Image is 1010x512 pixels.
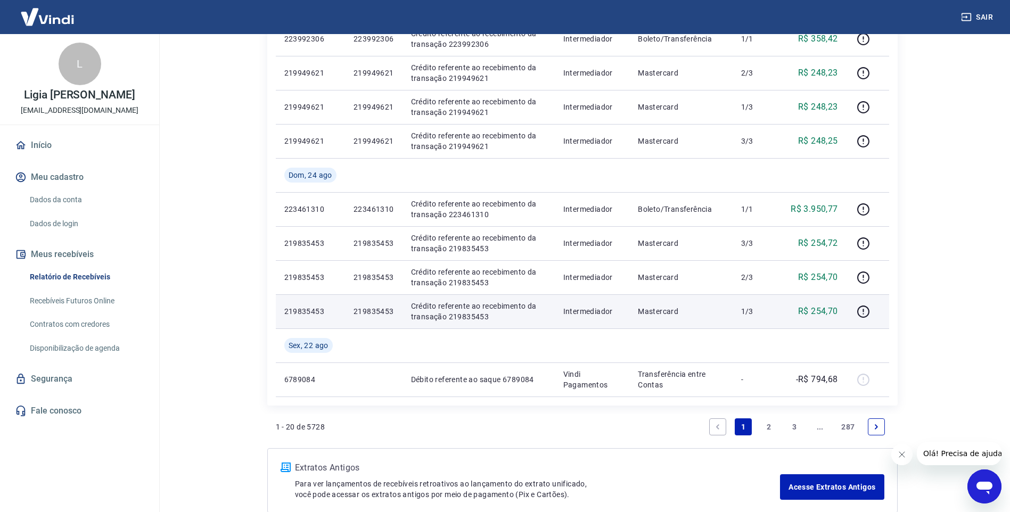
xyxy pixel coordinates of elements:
iframe: Mensagem da empresa [917,442,1001,465]
p: Mastercard [638,306,724,317]
p: 1/1 [741,204,773,214]
p: Crédito referente ao recebimento da transação 219949621 [411,130,546,152]
iframe: Fechar mensagem [891,444,913,465]
p: 2/3 [741,272,773,283]
p: 219949621 [284,102,336,112]
p: Crédito referente ao recebimento da transação 223992306 [411,28,546,49]
p: Intermediador [563,272,621,283]
p: Vindi Pagamentos [563,369,621,390]
img: Vindi [13,1,82,33]
a: Recebíveis Futuros Online [26,290,146,312]
p: Crédito referente ao recebimento da transação 219835453 [411,301,546,322]
ul: Pagination [705,414,889,440]
p: 3/3 [741,136,773,146]
p: R$ 254,72 [798,237,838,250]
p: 223992306 [354,34,394,44]
button: Meus recebíveis [13,243,146,266]
a: Next page [868,418,885,435]
p: -R$ 794,68 [796,373,838,386]
p: 3/3 [741,238,773,249]
p: Mastercard [638,238,724,249]
p: Intermediador [563,136,621,146]
iframe: Botão para abrir a janela de mensagens [967,469,1001,503]
p: Intermediador [563,204,621,214]
p: 219835453 [284,272,336,283]
p: R$ 358,42 [798,32,838,45]
a: Segurança [13,367,146,391]
p: R$ 248,25 [798,135,838,147]
span: Sex, 22 ago [289,340,329,351]
p: Mastercard [638,102,724,112]
a: Jump forward [811,418,828,435]
p: 1/1 [741,34,773,44]
p: - [741,374,773,385]
button: Meu cadastro [13,166,146,189]
a: Relatório de Recebíveis [26,266,146,288]
a: Page 3 [786,418,803,435]
p: 1 - 20 de 5728 [276,422,325,432]
p: Crédito referente ao recebimento da transação 219835453 [411,267,546,288]
p: 2/3 [741,68,773,78]
p: Intermediador [563,306,621,317]
img: ícone [281,463,291,472]
p: [EMAIL_ADDRESS][DOMAIN_NAME] [21,105,138,116]
a: Dados de login [26,213,146,235]
p: Intermediador [563,68,621,78]
p: 219949621 [284,136,336,146]
p: 219949621 [354,102,394,112]
a: Page 1 is your current page [735,418,752,435]
p: Crédito referente ao recebimento da transação 219949621 [411,62,546,84]
p: Crédito referente ao recebimento da transação 219949621 [411,96,546,118]
p: Intermediador [563,102,621,112]
div: L [59,43,101,85]
p: 219835453 [354,272,394,283]
p: Intermediador [563,238,621,249]
a: Dados da conta [26,189,146,211]
a: Fale conosco [13,399,146,423]
p: 219835453 [284,238,336,249]
p: 223461310 [284,204,336,214]
p: Mastercard [638,68,724,78]
p: 219835453 [284,306,336,317]
p: 223992306 [284,34,336,44]
p: Boleto/Transferência [638,34,724,44]
a: Page 2 [760,418,777,435]
p: Crédito referente ao recebimento da transação 219835453 [411,233,546,254]
p: 219835453 [354,306,394,317]
p: Mastercard [638,272,724,283]
p: R$ 3.950,77 [791,203,837,216]
p: R$ 248,23 [798,67,838,79]
p: Transferência entre Contas [638,369,724,390]
a: Início [13,134,146,157]
p: 6789084 [284,374,336,385]
a: Disponibilização de agenda [26,337,146,359]
p: Extratos Antigos [295,461,781,474]
p: 1/3 [741,102,773,112]
p: 219949621 [354,68,394,78]
a: Acesse Extratos Antigos [780,474,884,500]
p: Para ver lançamentos de recebíveis retroativos ao lançamento do extrato unificado, você pode aces... [295,478,781,500]
p: 223461310 [354,204,394,214]
p: 219949621 [354,136,394,146]
p: Intermediador [563,34,621,44]
p: 219949621 [284,68,336,78]
p: Mastercard [638,136,724,146]
p: Boleto/Transferência [638,204,724,214]
p: Ligia [PERSON_NAME] [24,89,135,101]
span: Olá! Precisa de ajuda? [6,7,89,16]
p: R$ 248,23 [798,101,838,113]
a: Contratos com credores [26,313,146,335]
p: 1/3 [741,306,773,317]
a: Page 287 [837,418,859,435]
p: R$ 254,70 [798,305,838,318]
button: Sair [959,7,997,27]
p: Crédito referente ao recebimento da transação 223461310 [411,199,546,220]
p: Débito referente ao saque 6789084 [411,374,546,385]
span: Dom, 24 ago [289,170,332,180]
p: 219835453 [354,238,394,249]
p: R$ 254,70 [798,271,838,284]
a: Previous page [709,418,726,435]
